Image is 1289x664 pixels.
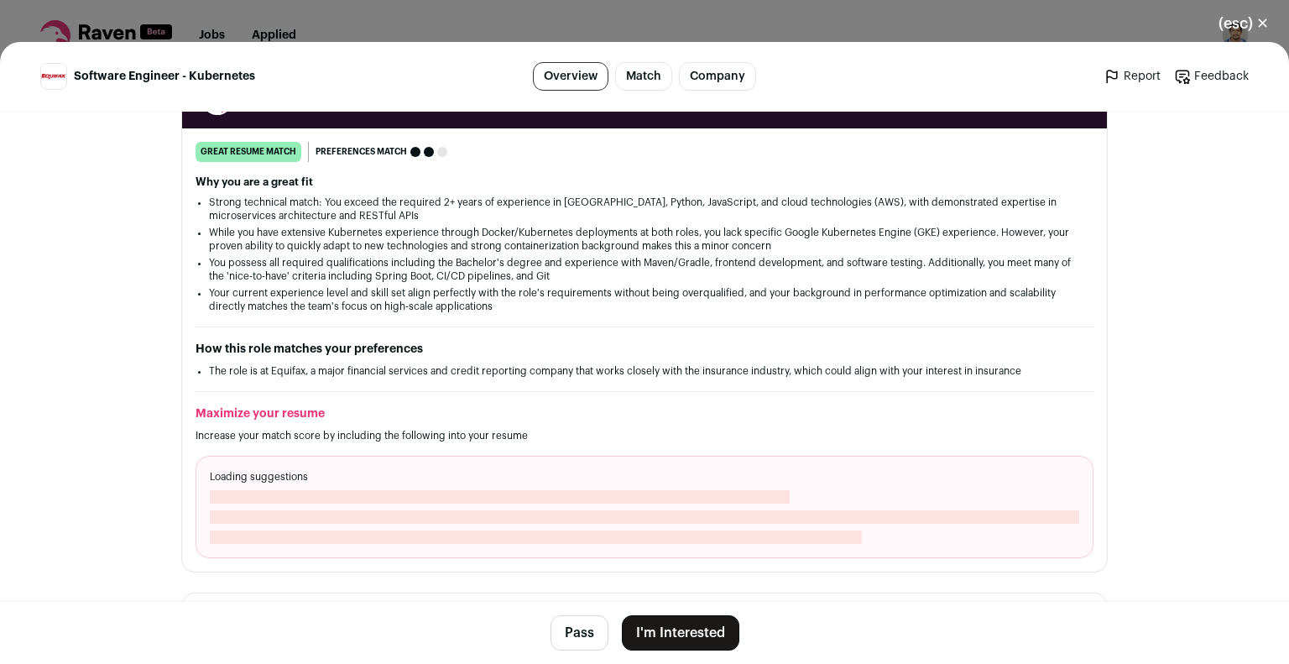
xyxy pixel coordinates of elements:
div: great resume match [196,142,301,162]
h2: How this role matches your preferences [196,341,1093,358]
a: Company [679,62,756,91]
a: Feedback [1174,68,1249,85]
li: You possess all required qualifications including the Bachelor's degree and experience with Maven... [209,256,1080,283]
button: Pass [551,615,608,651]
div: Loading suggestions [196,456,1093,558]
li: Strong technical match: You exceed the required 2+ years of experience in [GEOGRAPHIC_DATA], Pyth... [209,196,1080,222]
button: Close modal [1198,5,1289,42]
p: Increase your match score by including the following into your resume [196,429,1093,442]
h2: Maximize your resume [196,405,1093,422]
li: While you have extensive Kubernetes experience through Docker/Kubernetes deployments at both role... [209,226,1080,253]
button: I'm Interested [622,615,739,651]
a: Overview [533,62,608,91]
a: Report [1104,68,1161,85]
img: 81e9fce022c84651f915806cabb97f1b560388384efd5d98f95354ed1057d742.jpg [41,64,66,89]
span: Software Engineer - Kubernetes [74,68,255,85]
li: Your current experience level and skill set align perfectly with the role's requirements without ... [209,286,1080,313]
h2: Why you are a great fit [196,175,1093,189]
span: Preferences match [316,144,407,160]
a: Match [615,62,672,91]
li: The role is at Equifax, a major financial services and credit reporting company that works closel... [209,364,1080,378]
